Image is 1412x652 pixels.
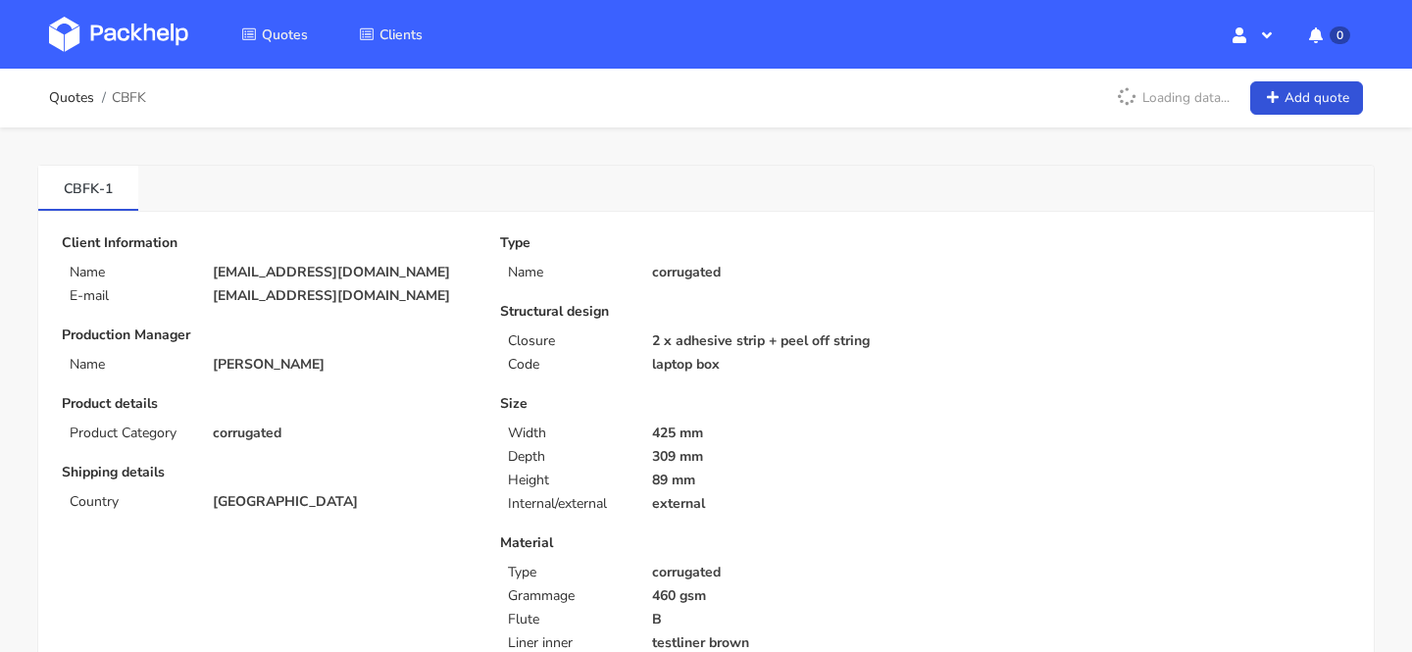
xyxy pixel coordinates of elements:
p: E-mail [70,288,189,304]
p: Internal/external [508,496,628,512]
p: Structural design [500,304,911,320]
img: Dashboard [49,17,188,52]
p: corrugated [652,565,912,580]
a: Quotes [49,90,94,106]
p: external [652,496,912,512]
p: Liner inner [508,635,628,651]
p: Loading data... [1107,81,1239,115]
p: Flute [508,612,628,627]
p: 425 mm [652,426,912,441]
p: Height [508,473,628,488]
p: [EMAIL_ADDRESS][DOMAIN_NAME] [213,288,473,304]
p: 89 mm [652,473,912,488]
nav: breadcrumb [49,78,146,118]
p: Name [70,357,189,373]
a: Clients [335,17,446,52]
span: 0 [1330,26,1350,44]
p: Client Information [62,235,473,251]
p: B [652,612,912,627]
p: [PERSON_NAME] [213,357,473,373]
p: 460 gsm [652,588,912,604]
p: laptop box [652,357,912,373]
button: 0 [1293,17,1363,52]
p: Closure [508,333,628,349]
p: Product details [62,396,473,412]
p: Code [508,357,628,373]
a: Quotes [218,17,331,52]
p: testliner brown [652,635,912,651]
a: CBFK-1 [38,166,138,209]
p: Depth [508,449,628,465]
p: Material [500,535,911,551]
p: [GEOGRAPHIC_DATA] [213,494,473,510]
a: Add quote [1250,81,1363,116]
p: Type [500,235,911,251]
p: Shipping details [62,465,473,480]
span: CBFK [112,90,146,106]
p: Width [508,426,628,441]
p: Size [500,396,911,412]
p: Type [508,565,628,580]
p: Production Manager [62,327,473,343]
p: Name [508,265,628,280]
p: corrugated [213,426,473,441]
span: Clients [379,25,423,44]
p: Grammage [508,588,628,604]
span: Quotes [262,25,308,44]
p: Country [70,494,189,510]
p: Name [70,265,189,280]
p: 309 mm [652,449,912,465]
p: corrugated [652,265,912,280]
p: 2 x adhesive strip + peel off string [652,333,912,349]
p: [EMAIL_ADDRESS][DOMAIN_NAME] [213,265,473,280]
p: Product Category [70,426,189,441]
